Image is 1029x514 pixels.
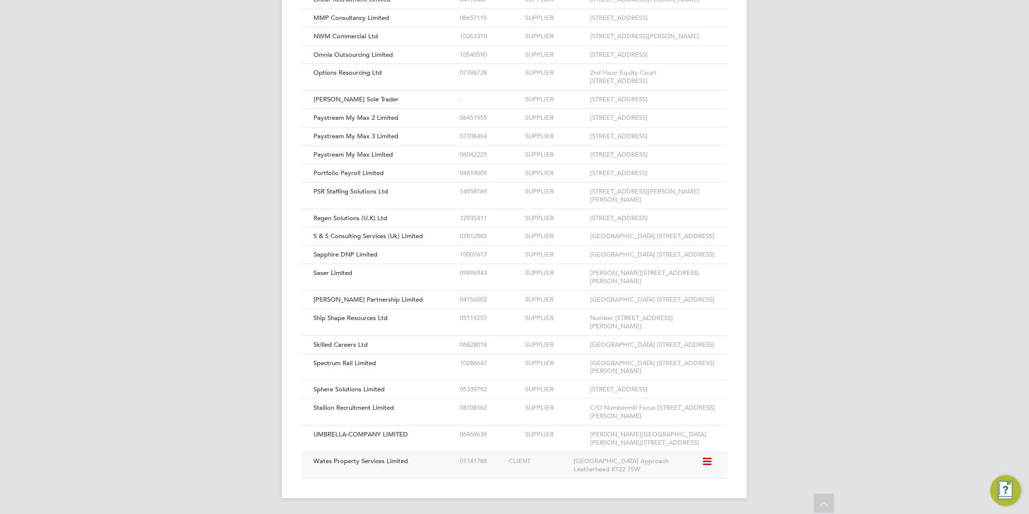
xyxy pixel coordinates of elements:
div: SUPPLIER [523,64,588,82]
div: SUPPLIER [523,426,588,444]
div: [STREET_ADDRESS] [588,164,718,182]
div: SUPPLIER [523,246,588,264]
a: MMP Consultancy Limited08657115SUPPLIER[STREET_ADDRESS] [311,9,718,17]
div: 12935411 [457,209,522,227]
div: 05119257 [457,309,522,327]
span: Ship Shape Resources Ltd [313,314,388,322]
div: [STREET_ADDRESS] [588,46,718,64]
div: [STREET_ADDRESS] [588,209,718,227]
span: PSR Staffing Solutions Ltd [313,187,388,195]
div: SUPPLIER [523,381,588,399]
span: Sphere Solutions Limited [313,385,385,393]
div: [STREET_ADDRESS] [588,128,718,145]
div: [GEOGRAPHIC_DATA] [STREET_ADDRESS] [588,246,718,264]
a: NWM Commercial Ltd10263310SUPPLIER[STREET_ADDRESS][PERSON_NAME] [311,27,718,35]
div: [STREET_ADDRESS] [588,146,718,164]
div: C/O Numbermill Focus [STREET_ADDRESS][PERSON_NAME] [588,399,718,425]
div: 04156002 [457,291,522,309]
a: Stallion Recruitment Limited08108562SUPPLIERC/O Numbermill Focus [STREET_ADDRESS][PERSON_NAME] [311,399,718,407]
span: Regen Solutions (U.K) Ltd [313,214,387,222]
div: [GEOGRAPHIC_DATA] Approach Leatherhead KT22 7SW [572,452,702,479]
div: SUPPLIER [523,183,588,201]
div: CLIENT [506,452,571,470]
a: Paystream My Max Limited06042225SUPPLIER[STREET_ADDRESS] [311,145,718,154]
div: [STREET_ADDRESS] [588,381,718,399]
div: [STREET_ADDRESS] [588,109,718,127]
div: 07396728 [457,64,522,82]
div: 07708464 [457,128,522,145]
span: Saser Limited [313,269,352,277]
div: 07812885 [457,227,522,245]
div: [GEOGRAPHIC_DATA] [STREET_ADDRESS] [588,336,718,354]
div: SUPPLIER [523,291,588,309]
div: [GEOGRAPHIC_DATA] [STREET_ADDRESS] [588,227,718,245]
span: Spectrum Rail Limited [313,359,376,367]
div: SUPPLIER [523,336,588,354]
a: Skilled Careers Ltd06828018SUPPLIER[GEOGRAPHIC_DATA] [STREET_ADDRESS] [311,336,718,344]
span: Paystream My Max Limited [313,150,393,159]
span: Portfolio Payroll Limited [313,169,384,177]
div: 10540590 [457,46,522,64]
a: S & S Consulting Services (Uk) Limited07812885SUPPLIER[GEOGRAPHIC_DATA] [STREET_ADDRESS] [311,227,718,235]
span: Paystream My Max 2 Limited [313,113,398,122]
div: SUPPLIER [523,146,588,164]
div: [STREET_ADDRESS][PERSON_NAME][PERSON_NAME] [588,183,718,209]
div: SUPPLIER [523,109,588,127]
a: Sapphire DNP Limited10007617SUPPLIER[GEOGRAPHIC_DATA] [STREET_ADDRESS] [311,245,718,254]
div: SUPPLIER [523,128,588,145]
span: Skilled Careers Ltd [313,340,368,349]
a: Sphere Solutions Limited05339792SUPPLIER[STREET_ADDRESS] [311,380,718,388]
span: Paystream My Max 3 Limited [313,132,398,140]
a: Regen Solutions (U.K) Ltd12935411SUPPLIER[STREET_ADDRESS] [311,209,718,217]
div: SUPPLIER [523,46,588,64]
span: MMP Consultancy Limited [313,14,389,22]
span: UMBRELLA-COMPANY LIMITED [313,430,408,438]
a: Omnia Outsourcing Limited10540590SUPPLIER[STREET_ADDRESS] [311,46,718,54]
a: Ship Shape Resources Ltd05119257SUPPLIERNumber [STREET_ADDRESS][PERSON_NAME] [311,309,718,317]
div: SUPPLIER [523,91,588,109]
div: [PERSON_NAME][STREET_ADDRESS][PERSON_NAME] [588,264,718,290]
span: Omnia Outsourcing Limited [313,50,393,59]
a: [PERSON_NAME] Partnership Limited04156002SUPPLIER[GEOGRAPHIC_DATA] [STREET_ADDRESS] [311,290,718,299]
a: Options Resourcing Ltd07396728SUPPLIER2nd Floor Equity Court [STREET_ADDRESS] [311,64,718,72]
div: [STREET_ADDRESS] [588,91,718,109]
a: [PERSON_NAME] Sole Trader-SUPPLIER[STREET_ADDRESS] [311,90,718,98]
div: 05339792 [457,381,522,399]
div: [STREET_ADDRESS] [588,9,718,27]
span: [PERSON_NAME] Partnership Limited [313,295,423,304]
span: Stallion Recruitment Limited [313,403,394,412]
a: Paystream My Max 2 Limited06451955SUPPLIER[STREET_ADDRESS] [311,109,718,117]
div: 04619009 [457,164,522,182]
div: [GEOGRAPHIC_DATA] [STREET_ADDRESS][PERSON_NAME] [588,354,718,381]
div: SUPPLIER [523,209,588,227]
span: Options Resourcing Ltd [313,68,382,77]
div: SUPPLIER [523,354,588,372]
div: 06042225 [457,146,522,164]
div: 09896943 [457,264,522,282]
div: SUPPLIER [523,28,588,46]
a: PSR Staffing Solutions Ltd14958169SUPPLIER[STREET_ADDRESS][PERSON_NAME][PERSON_NAME] [311,182,718,191]
div: Number [STREET_ADDRESS][PERSON_NAME] [588,309,718,336]
div: 08108562 [457,399,522,417]
a: Wates Property Services Limited01141788CLIENT[GEOGRAPHIC_DATA] Approach Leatherhead KT22 7SW [311,452,718,460]
span: [PERSON_NAME] Sole Trader [313,95,399,103]
div: SUPPLIER [523,227,588,245]
div: 06828018 [457,336,522,354]
a: Portfolio Payroll Limited04619009SUPPLIER[STREET_ADDRESS] [311,164,718,172]
div: 01141788 [457,452,506,470]
div: 10263310 [457,28,522,46]
div: SUPPLIER [523,264,588,282]
div: [GEOGRAPHIC_DATA] [STREET_ADDRESS] [588,291,718,309]
div: 14958169 [457,183,522,201]
div: 2nd Floor Equity Court [STREET_ADDRESS] [588,64,718,90]
span: Wates Property Services Limited [313,457,408,465]
div: SUPPLIER [523,399,588,417]
a: Paystream My Max 3 Limited07708464SUPPLIER[STREET_ADDRESS] [311,127,718,135]
div: 10286647 [457,354,522,372]
div: 06969639 [457,426,522,444]
div: SUPPLIER [523,164,588,182]
a: Spectrum Rail Limited10286647SUPPLIER[GEOGRAPHIC_DATA] [STREET_ADDRESS][PERSON_NAME] [311,354,718,362]
div: 10007617 [457,246,522,264]
span: S & S Consulting Services (Uk) Limited [313,232,423,240]
div: - [457,91,522,109]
